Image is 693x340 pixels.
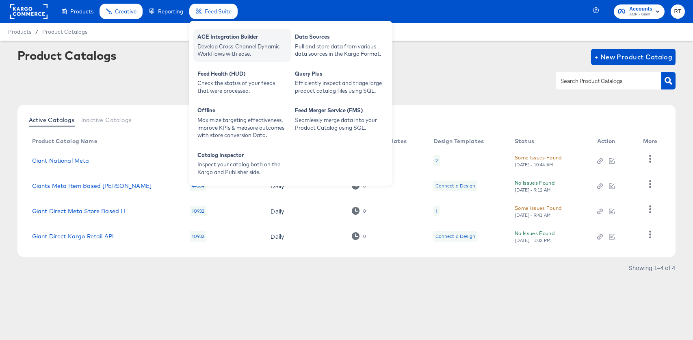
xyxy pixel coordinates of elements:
[435,233,475,240] div: Connect a Design
[205,8,232,15] span: Feed Suite
[352,232,366,240] div: 0
[190,231,207,242] div: 10932
[671,4,685,19] button: RT
[628,265,676,270] div: Showing 1–4 of 4
[32,208,126,214] a: Giant Direct Meta Store Based LI
[637,135,667,148] th: More
[433,231,477,242] div: Connect a Design
[264,224,345,249] td: Daily
[32,138,97,144] div: Product Catalog Name
[264,198,345,224] td: Daily
[433,206,440,216] div: 1
[363,208,366,214] div: 0
[32,157,89,164] a: Giant National Meta
[591,49,676,65] button: + New Product Catalog
[363,233,366,239] div: 0
[433,138,484,144] div: Design Templates
[435,183,475,189] div: Connect a Design
[629,5,652,13] span: Accounts
[515,212,551,218] div: [DATE] - 9:41 AM
[515,204,562,212] div: Some Issues Found
[32,183,152,189] a: Giants Meta Item Based [PERSON_NAME]
[433,181,477,191] div: Connect a Design
[559,76,645,86] input: Search Product Catalogs
[70,8,93,15] span: Products
[594,51,673,63] span: + New Product Catalog
[158,8,183,15] span: Reporting
[629,11,652,18] span: AMP - Giant
[17,49,117,62] div: Product Catalogs
[190,206,207,216] div: 10932
[32,233,114,240] a: Giant Direct Kargo Retail API
[81,117,132,123] span: Inactive Catalogs
[674,7,682,16] span: RT
[515,162,554,168] div: [DATE] - 10:44 AM
[515,153,562,162] div: Some Issues Found
[591,135,637,148] th: Action
[515,204,562,218] button: Some Issues Found[DATE] - 9:41 AM
[115,8,136,15] span: Creative
[435,208,437,214] div: 1
[508,135,591,148] th: Status
[31,28,42,35] span: /
[29,117,75,123] span: Active Catalogs
[515,153,562,168] button: Some Issues Found[DATE] - 10:44 AM
[433,155,440,166] div: 2
[435,157,438,164] div: 2
[8,28,31,35] span: Products
[614,4,665,19] button: AccountsAMP - Giant
[352,207,366,215] div: 0
[42,28,87,35] a: Product Catalogs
